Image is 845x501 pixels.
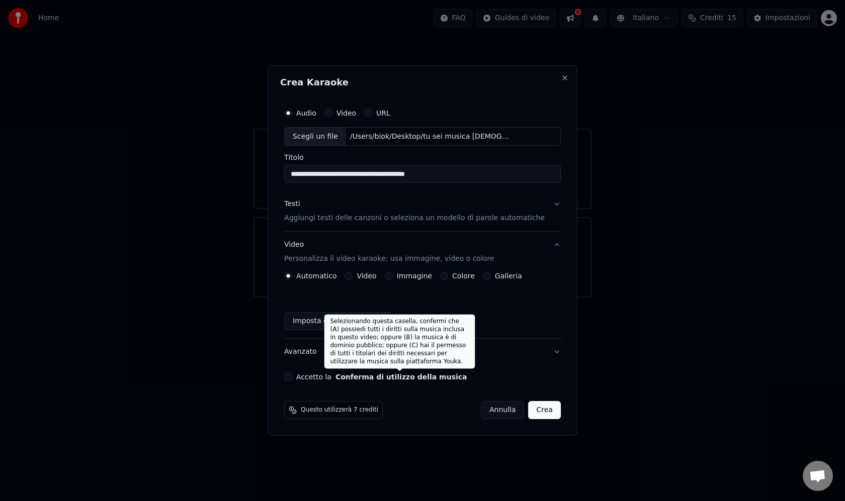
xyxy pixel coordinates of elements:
div: Scegli un file [285,128,346,146]
label: Galleria [495,272,522,279]
div: Testi [284,199,300,210]
label: URL [376,110,390,117]
div: Video [284,240,494,264]
button: Annulla [481,401,525,419]
button: VideoPersonalizza il video karaoke: usa immagine, video o colore [284,232,561,272]
button: Accetto la [335,373,467,380]
div: Selezionando questa casella, confermi che (A) possiedi tutti i diritti sulla musica inclusa in qu... [324,315,475,369]
div: /Users/biok/Desktop/tu sei musica [DEMOGRAPHIC_DATA] (transposed) - Uscita (1).mp3 [346,132,517,142]
label: Titolo [284,154,561,161]
label: Immagine [397,272,432,279]
div: VideoPersonalizza il video karaoke: usa immagine, video o colore [284,272,561,338]
p: Aggiungi testi delle canzoni o seleziona un modello di parole automatiche [284,214,545,224]
label: Colore [452,272,475,279]
button: Avanzato [284,339,561,365]
button: Imposta come Predefinito [284,312,391,330]
label: Automatico [296,272,336,279]
label: Video [357,272,376,279]
label: Accetto la [296,373,467,380]
span: Questo utilizzerà 7 crediti [301,406,378,414]
p: Personalizza il video karaoke: usa immagine, video o colore [284,254,494,264]
h2: Crea Karaoke [280,78,565,87]
label: Video [336,110,356,117]
label: Audio [296,110,316,117]
button: Crea [529,401,561,419]
button: TestiAggiungi testi delle canzoni o seleziona un modello di parole automatiche [284,191,561,232]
